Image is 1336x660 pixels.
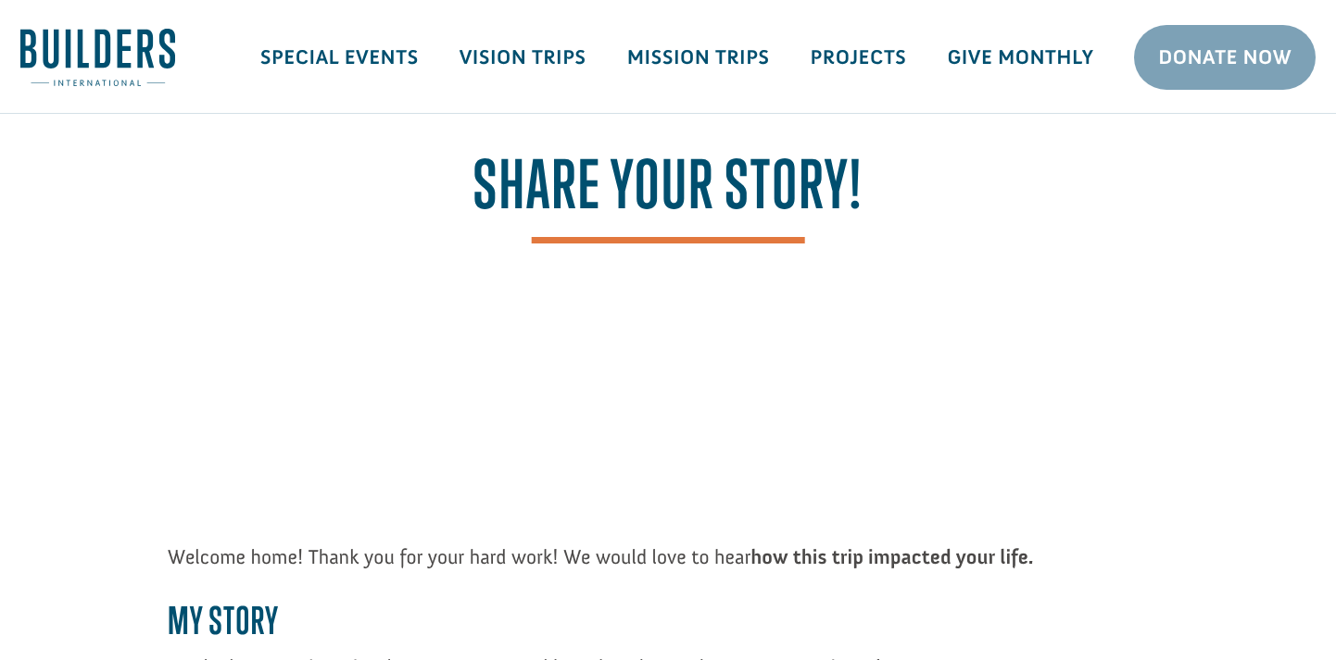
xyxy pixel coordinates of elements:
h3: My Story [168,599,1168,652]
a: Donate Now [1134,25,1316,90]
a: Give Monthly [926,31,1114,84]
a: Projects [790,31,927,84]
a: Vision Trips [439,31,607,84]
span: Share your story! [473,145,863,243]
strong: how this trip impacted your life. [750,544,1033,569]
a: Special Events [240,31,439,84]
a: Mission Trips [607,31,790,84]
p: Welcome home! Thank you for your hard work! We would love to hear [168,542,1168,572]
img: Builders International [20,29,175,86]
